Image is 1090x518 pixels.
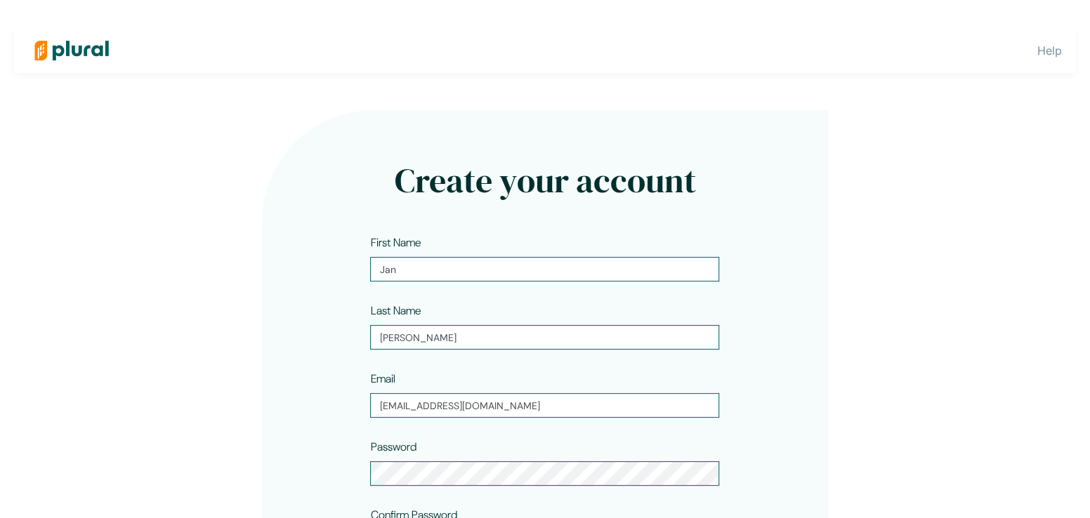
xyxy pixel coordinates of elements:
[370,439,416,456] label: Password
[370,393,719,418] input: Email address
[1037,44,1062,58] a: Help
[22,26,121,75] img: Logo for Plural
[370,234,420,251] label: First Name
[370,257,719,281] input: First name
[324,161,767,201] h2: Create your account
[370,303,420,319] label: Last Name
[370,371,395,387] label: Email
[370,325,719,350] input: Last name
